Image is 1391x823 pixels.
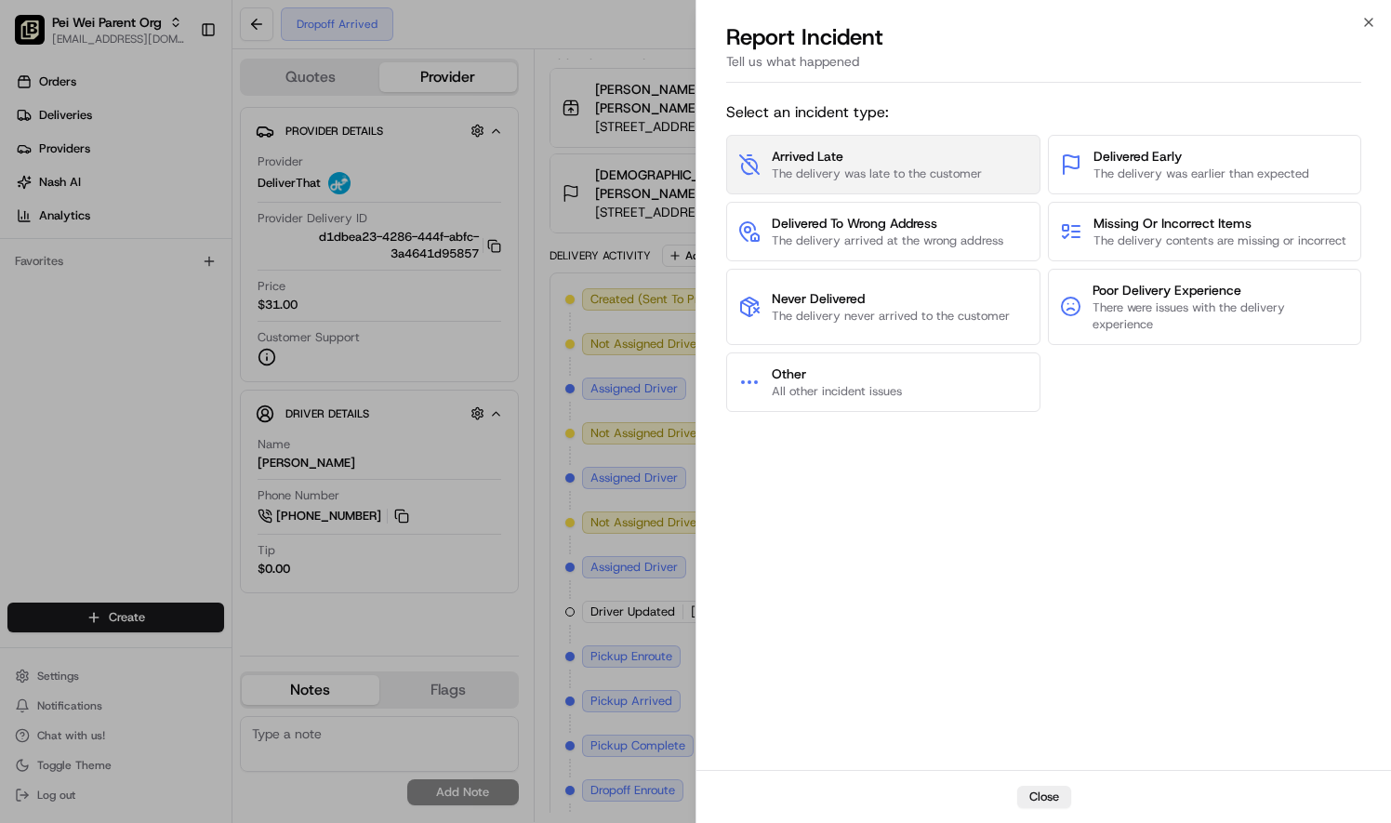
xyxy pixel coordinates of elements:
[157,271,172,285] div: 💻
[1093,166,1309,182] span: The delivery was earlier than expected
[1048,202,1362,261] button: Missing Or Incorrect ItemsThe delivery contents are missing or incorrect
[772,289,1010,308] span: Never Delivered
[1093,232,1346,249] span: The delivery contents are missing or incorrect
[11,261,150,295] a: 📗Knowledge Base
[772,308,1010,325] span: The delivery never arrived to the customer
[1093,299,1349,333] span: There were issues with the delivery experience
[1048,269,1362,345] button: Poor Delivery ExperienceThere were issues with the delivery experience
[316,182,338,205] button: Start new chat
[37,269,142,287] span: Knowledge Base
[772,365,902,383] span: Other
[772,166,982,182] span: The delivery was late to the customer
[131,313,225,328] a: Powered byPylon
[772,232,1003,249] span: The delivery arrived at the wrong address
[1093,147,1309,166] span: Delivered Early
[726,202,1040,261] button: Delivered To Wrong AddressThe delivery arrived at the wrong address
[726,22,883,52] p: Report Incident
[726,101,1361,124] span: Select an incident type:
[726,352,1040,412] button: OtherAll other incident issues
[1048,135,1362,194] button: Delivered EarlyThe delivery was earlier than expected
[185,314,225,328] span: Pylon
[772,214,1003,232] span: Delivered To Wrong Address
[726,269,1040,345] button: Never DeliveredThe delivery never arrived to the customer
[1093,281,1349,299] span: Poor Delivery Experience
[48,119,307,139] input: Clear
[1017,786,1071,808] button: Close
[176,269,298,287] span: API Documentation
[19,18,56,55] img: Nash
[63,195,235,210] div: We're available if you need us!
[772,147,982,166] span: Arrived Late
[63,177,305,195] div: Start new chat
[150,261,306,295] a: 💻API Documentation
[726,52,1361,83] div: Tell us what happened
[1093,214,1346,232] span: Missing Or Incorrect Items
[19,73,338,103] p: Welcome 👋
[726,135,1040,194] button: Arrived LateThe delivery was late to the customer
[772,383,902,400] span: All other incident issues
[19,271,33,285] div: 📗
[19,177,52,210] img: 1736555255976-a54dd68f-1ca7-489b-9aae-adbdc363a1c4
